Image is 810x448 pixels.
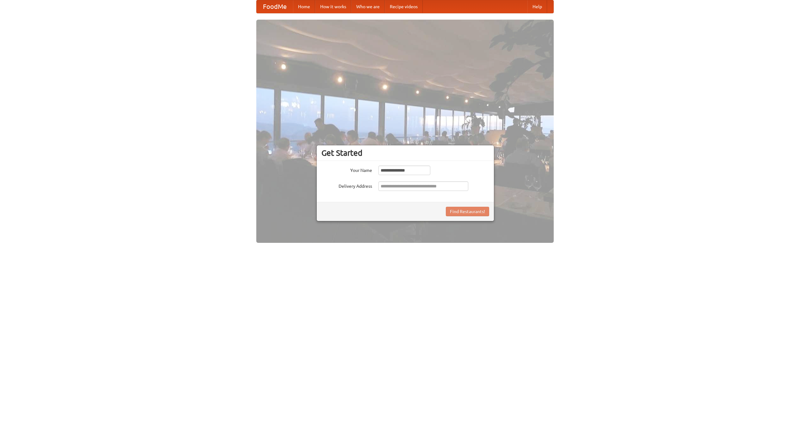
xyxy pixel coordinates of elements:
label: Your Name [321,166,372,174]
a: Help [527,0,547,13]
a: Home [293,0,315,13]
a: Recipe videos [385,0,423,13]
h3: Get Started [321,148,489,158]
a: Who we are [351,0,385,13]
a: How it works [315,0,351,13]
a: FoodMe [257,0,293,13]
label: Delivery Address [321,181,372,189]
button: Find Restaurants! [446,207,489,216]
